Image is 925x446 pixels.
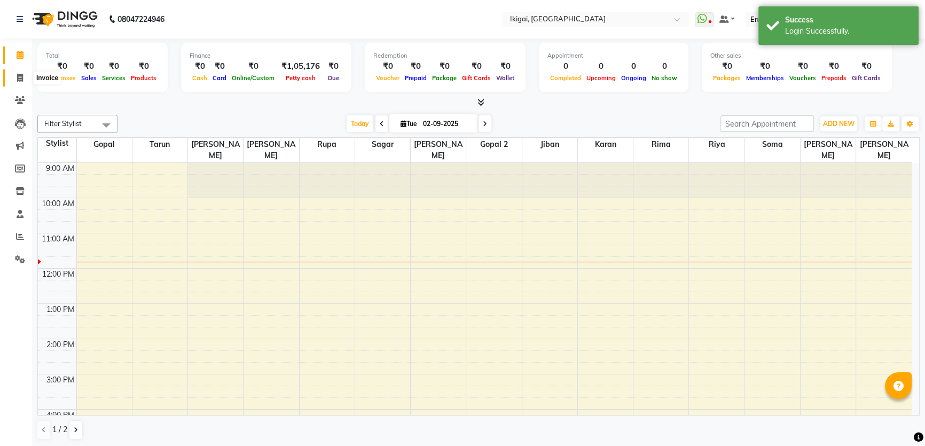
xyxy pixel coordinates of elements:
[849,74,883,82] span: Gift Cards
[40,198,76,209] div: 10:00 AM
[820,116,857,131] button: ADD NEW
[325,74,342,82] span: Due
[77,138,132,151] span: Gopal
[188,138,243,162] span: [PERSON_NAME]
[46,51,159,60] div: Total
[720,115,814,132] input: Search Appointment
[46,60,79,73] div: ₹0
[283,74,318,82] span: Petty cash
[44,410,76,421] div: 4:00 PM
[373,51,517,60] div: Redemption
[420,116,473,132] input: 2025-09-02
[710,60,743,73] div: ₹0
[44,339,76,350] div: 2:00 PM
[785,26,911,37] div: Login Successfully.
[190,60,210,73] div: ₹0
[493,60,517,73] div: ₹0
[210,60,229,73] div: ₹0
[459,60,493,73] div: ₹0
[459,74,493,82] span: Gift Cards
[398,120,420,128] span: Tue
[355,138,410,151] span: sagar
[190,51,343,60] div: Finance
[34,72,61,84] div: Invoice
[52,424,67,435] span: 1 / 2
[128,74,159,82] span: Products
[649,60,680,73] div: 0
[633,138,688,151] span: rima
[300,138,355,151] span: rupa
[547,51,680,60] div: Appointment
[99,74,128,82] span: Services
[373,60,402,73] div: ₹0
[856,138,912,162] span: [PERSON_NAME]
[277,60,324,73] div: ₹1,05,176
[44,119,82,128] span: Filter Stylist
[229,74,277,82] span: Online/Custom
[190,74,210,82] span: Cash
[823,120,855,128] span: ADD NEW
[819,60,849,73] div: ₹0
[132,138,187,151] span: Tarun
[649,74,680,82] span: No show
[547,60,584,73] div: 0
[745,138,800,151] span: soma
[493,74,517,82] span: Wallet
[743,60,787,73] div: ₹0
[210,74,229,82] span: Card
[710,51,883,60] div: Other sales
[618,74,649,82] span: Ongoing
[411,138,466,162] span: [PERSON_NAME]
[373,74,402,82] span: Voucher
[128,60,159,73] div: ₹0
[44,304,76,315] div: 1:00 PM
[44,374,76,386] div: 3:00 PM
[429,60,459,73] div: ₹0
[849,60,883,73] div: ₹0
[27,4,100,34] img: logo
[689,138,744,151] span: riya
[618,60,649,73] div: 0
[40,233,76,245] div: 11:00 AM
[466,138,521,151] span: gopal 2
[402,60,429,73] div: ₹0
[710,74,743,82] span: Packages
[40,269,76,280] div: 12:00 PM
[79,74,99,82] span: Sales
[44,163,76,174] div: 9:00 AM
[522,138,577,151] span: jiban
[785,14,911,26] div: Success
[244,138,299,162] span: [PERSON_NAME]
[743,74,787,82] span: Memberships
[801,138,856,162] span: [PERSON_NAME]
[347,115,373,132] span: Today
[429,74,459,82] span: Package
[324,60,343,73] div: ₹0
[787,74,819,82] span: Vouchers
[787,60,819,73] div: ₹0
[79,60,99,73] div: ₹0
[819,74,849,82] span: Prepaids
[99,60,128,73] div: ₹0
[117,4,164,34] b: 08047224946
[584,74,618,82] span: Upcoming
[578,138,633,151] span: karan
[38,138,76,149] div: Stylist
[229,60,277,73] div: ₹0
[547,74,584,82] span: Completed
[584,60,618,73] div: 0
[402,74,429,82] span: Prepaid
